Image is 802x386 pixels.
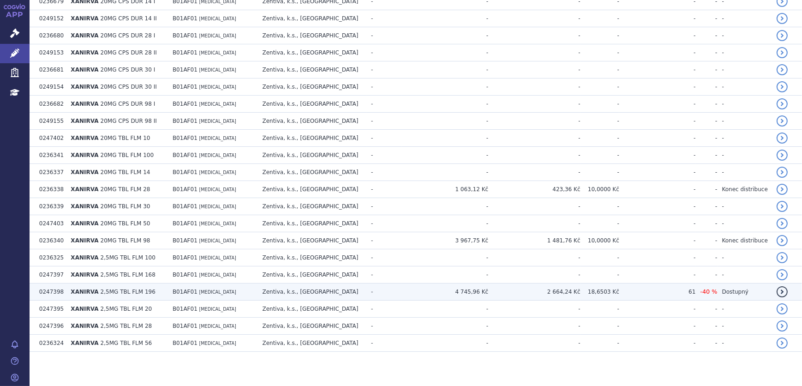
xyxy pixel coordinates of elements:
span: XANIRVA [71,49,98,56]
span: 2,5MG TBL FLM 28 [101,323,152,329]
td: - [366,198,402,215]
span: 20MG TBL FLM 50 [101,220,150,227]
td: - [581,96,619,113]
td: - [366,335,402,352]
span: B01AF01 [173,306,198,312]
span: 2,5MG TBL FLM 20 [101,306,152,312]
td: - [718,78,772,96]
span: B01AF01 [173,289,198,295]
span: XANIRVA [71,220,98,227]
td: - [366,266,402,283]
td: - [366,301,402,318]
span: 20MG TBL FLM 14 [101,169,150,175]
td: Zentiva, k.s., [GEOGRAPHIC_DATA] [258,164,367,181]
td: - [366,113,402,130]
span: [MEDICAL_DATA] [199,238,236,243]
span: B01AF01 [173,340,198,346]
span: 20MG CPS DUR 98 II [101,118,157,124]
td: - [488,318,580,335]
span: B01AF01 [173,118,198,124]
td: - [366,10,402,27]
td: - [619,78,696,96]
td: - [695,301,717,318]
td: - [488,266,580,283]
span: [MEDICAL_DATA] [199,119,236,124]
span: [MEDICAL_DATA] [199,33,236,38]
td: - [402,215,488,232]
td: Zentiva, k.s., [GEOGRAPHIC_DATA] [258,335,367,352]
span: B01AF01 [173,254,198,261]
span: XANIRVA [71,306,98,312]
td: - [366,215,402,232]
a: detail [777,47,788,58]
td: - [488,27,580,44]
td: - [619,266,696,283]
span: [MEDICAL_DATA] [199,136,236,141]
td: 10,0000 Kč [581,232,619,249]
span: [MEDICAL_DATA] [199,272,236,277]
td: - [619,61,696,78]
td: 3 967,75 Kč [402,232,488,249]
td: Zentiva, k.s., [GEOGRAPHIC_DATA] [258,27,367,44]
span: B01AF01 [173,66,198,73]
td: - [718,198,772,215]
td: - [695,215,717,232]
a: detail [777,235,788,246]
td: - [619,44,696,61]
td: - [366,232,402,249]
td: Zentiva, k.s., [GEOGRAPHIC_DATA] [258,130,367,147]
td: - [488,44,580,61]
a: detail [777,81,788,92]
span: [MEDICAL_DATA] [199,170,236,175]
span: [MEDICAL_DATA] [199,255,236,260]
td: Zentiva, k.s., [GEOGRAPHIC_DATA] [258,96,367,113]
td: - [402,10,488,27]
td: - [619,232,696,249]
td: - [488,164,580,181]
td: - [619,27,696,44]
td: - [695,78,717,96]
a: detail [777,167,788,178]
td: - [402,318,488,335]
a: detail [777,338,788,349]
span: XANIRVA [71,271,98,278]
td: - [402,147,488,164]
td: - [695,198,717,215]
td: - [619,198,696,215]
span: [MEDICAL_DATA] [199,84,236,90]
span: B01AF01 [173,237,198,244]
td: - [581,318,619,335]
span: B01AF01 [173,169,198,175]
span: XANIRVA [71,203,98,210]
span: B01AF01 [173,135,198,141]
td: - [366,27,402,44]
td: - [619,130,696,147]
td: - [402,198,488,215]
a: detail [777,30,788,41]
td: Zentiva, k.s., [GEOGRAPHIC_DATA] [258,249,367,266]
td: - [695,10,717,27]
span: B01AF01 [173,323,198,329]
span: B01AF01 [173,203,198,210]
td: - [695,164,717,181]
td: Zentiva, k.s., [GEOGRAPHIC_DATA] [258,147,367,164]
a: detail [777,201,788,212]
td: 0247397 [35,266,66,283]
span: XANIRVA [71,101,98,107]
span: XANIRVA [71,152,98,158]
td: - [581,164,619,181]
td: Zentiva, k.s., [GEOGRAPHIC_DATA] [258,113,367,130]
span: XANIRVA [71,84,98,90]
span: XANIRVA [71,32,98,39]
td: Zentiva, k.s., [GEOGRAPHIC_DATA] [258,61,367,78]
td: 0236680 [35,27,66,44]
span: XANIRVA [71,66,98,73]
td: - [402,44,488,61]
a: detail [777,218,788,229]
td: - [581,10,619,27]
td: - [581,147,619,164]
a: detail [777,115,788,127]
td: Zentiva, k.s., [GEOGRAPHIC_DATA] [258,44,367,61]
td: - [718,61,772,78]
span: 20MG CPS DUR 28 I [101,32,156,39]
